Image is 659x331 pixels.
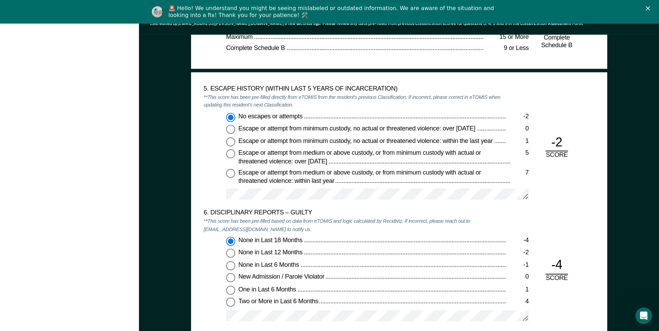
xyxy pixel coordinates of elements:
input: Escape or attempt from minimum custody, no actual or threatened violence: within the last year1 [226,137,235,146]
div: 5. ESCAPE HISTORY (WITHIN LAST 5 YEARS OF INCARCERATION) [204,85,506,93]
div: 5 [510,149,529,158]
span: Escape or attempt from medium or above custody, or from minimum custody with actual or threatened... [238,169,481,184]
input: None in Last 18 Months-4 [226,237,235,246]
div: -4 [545,257,568,274]
div: 0 [506,273,529,282]
div: -2 [506,249,529,257]
div: 9 or Less [484,45,529,53]
span: Escape or attempt from minimum custody, no actual or threatened violence: over [DATE] [238,125,477,131]
input: No escapes or attempts-2 [226,112,235,121]
input: One in Last 6 Months1 [226,286,235,295]
input: None in Last 6 Months-1 [226,261,235,270]
span: Escape or attempt from minimum custody, no actual or threatened violence: within the last year [238,137,494,144]
span: New Admission / Parole Violator [238,273,326,280]
em: **This score has been pre-filled directly from eTOMIS from the resident's previous Classification... [204,94,500,108]
input: None in Last 12 Months-2 [226,249,235,258]
input: Escape or attempt from minimum custody, no actual or threatened violence: over [DATE]0 [226,125,235,134]
em: **This score has been pre-filled based on data from eTOMIS and logic calculated by Recidiviz. If ... [204,218,470,232]
span: Maximum [226,33,254,40]
input: Escape or attempt from medium or above custody, or from minimum custody with actual or threatened... [226,169,235,178]
div: 1 [506,286,529,294]
span: Escape or attempt from medium or above custody, or from minimum custody with actual or threatened... [238,149,481,164]
div: 1 [506,137,529,145]
div: 0 [506,125,529,133]
span: None in Last 18 Months [238,237,304,244]
input: Escape or attempt from medium or above custody, or from minimum custody with actual or threatened... [226,149,235,158]
div: -2 [506,112,529,121]
span: None in Last 6 Months [238,261,300,268]
div: 4 [506,298,529,306]
div: SCORE [540,274,574,282]
span: Two or More in Last 6 Months [238,298,320,305]
img: Profile image for Kim [152,6,163,17]
div: 🚨 Hello! We understand you might be seeing mislabeled or outdated information. We are aware of th... [168,5,496,19]
div: Complete Schedule B [540,34,574,50]
div: 15 or More [484,33,529,42]
input: Two or More in Last 6 Months4 [226,298,235,307]
input: New Admission / Parole Violator0 [226,273,235,282]
div: Close [646,6,653,10]
div: SCORE [540,151,574,160]
div: 7 [511,169,528,177]
span: No escapes or attempts [238,112,304,119]
span: Complete Schedule B [226,45,286,52]
div: -1 [506,261,529,269]
iframe: Intercom live chat [635,307,652,324]
span: a few seconds ago [285,21,320,26]
div: -4 [506,237,529,245]
div: 6. DISCIPLINARY REPORTS – GUILTY [204,209,506,217]
span: One in Last 6 Months [238,286,297,292]
span: None in Last 12 Months [238,249,304,256]
div: -2 [545,134,568,151]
